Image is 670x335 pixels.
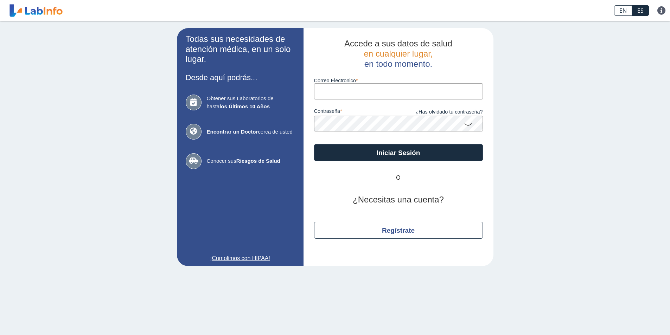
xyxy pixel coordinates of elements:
a: EN [614,5,632,16]
button: Iniciar Sesión [314,144,483,161]
h3: Desde aquí podrás... [186,73,295,82]
span: cerca de usted [207,128,295,136]
span: en cualquier lugar, [364,49,433,58]
h2: Todas sus necesidades de atención médica, en un solo lugar. [186,34,295,64]
h2: ¿Necesitas una cuenta? [314,195,483,205]
label: Correo Electronico [314,78,483,83]
span: Accede a sus datos de salud [344,39,452,48]
span: Obtener sus Laboratorios de hasta [207,95,295,110]
button: Regístrate [314,222,483,239]
span: en todo momento. [364,59,432,69]
span: Conocer sus [207,157,295,165]
a: ES [632,5,649,16]
b: los Últimos 10 Años [219,103,270,109]
span: O [377,174,420,182]
a: ¿Has olvidado tu contraseña? [398,108,483,116]
a: ¡Cumplimos con HIPAA! [186,254,295,263]
b: Riesgos de Salud [236,158,280,164]
b: Encontrar un Doctor [207,129,258,135]
label: contraseña [314,108,398,116]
